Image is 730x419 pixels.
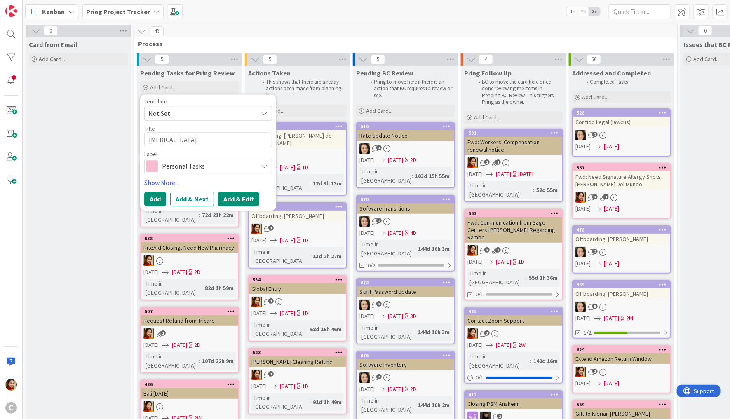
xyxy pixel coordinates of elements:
[573,281,670,288] div: 389
[376,301,382,307] span: 2
[302,382,308,391] div: 1D
[592,132,598,137] span: 2
[582,94,608,101] span: Add Card...
[249,123,346,130] div: 670
[200,211,236,220] div: 72d 21h 22m
[693,55,720,63] span: Add Card...
[357,196,454,214] div: 370Software Transitions
[413,171,452,180] div: 103d 15h 55m
[573,109,670,127] div: 528Confido Legal (lawcus)
[249,203,346,221] div: 667Offboarding: [PERSON_NAME]
[469,309,562,314] div: 425
[573,164,670,190] div: 567Fwd: Need Signature Allergy Shots [PERSON_NAME] Del Mundo
[416,400,452,410] div: 144d 16h 2m
[584,328,592,337] span: 1/2
[140,307,239,373] a: 507Request Refund from TricarePM[DATE][DATE]2DTime in [GEOGRAPHIC_DATA]:107d 22h 9m
[376,218,382,223] span: 2
[357,359,454,370] div: Software Inventory
[249,211,346,221] div: Offboarding: [PERSON_NAME]
[357,352,454,359] div: 376
[592,249,598,254] span: 2
[410,385,416,393] div: 2D
[465,129,562,155] div: 581Fwd: Workers' Compensation renewal notice
[311,398,344,407] div: 91d 1h 49m
[467,245,478,256] img: PM
[484,247,490,253] span: 2
[592,369,598,374] span: 1
[155,54,169,64] span: 5
[573,234,670,244] div: Offboarding: [PERSON_NAME]
[359,312,375,321] span: [DATE]
[202,283,203,293] span: :
[311,179,344,188] div: 12d 3h 13m
[251,309,267,318] span: [DATE]
[141,381,238,388] div: 426
[573,401,670,408] div: 569
[575,314,591,323] span: [DATE]
[172,341,187,349] span: [DATE]
[359,167,412,185] div: Time in [GEOGRAPHIC_DATA]
[474,114,500,121] span: Add Card...
[150,26,164,36] span: 49
[496,170,511,178] span: [DATE]
[573,192,670,203] div: PM
[577,227,670,233] div: 478
[253,204,346,210] div: 667
[17,1,38,11] span: Support
[357,352,454,370] div: 376Software Inventory
[160,330,166,336] span: 1
[5,5,17,17] img: Visit kanbanzone.com
[248,122,347,196] a: 670Offboarding: [PERSON_NAME] de [PERSON_NAME]PM[DATE][DATE]1DTime in [GEOGRAPHIC_DATA]:12d 3h 13m
[143,206,199,224] div: Time in [GEOGRAPHIC_DATA]
[577,402,670,407] div: 569
[518,341,526,349] div: 2W
[357,286,454,297] div: Staff Password Update
[589,7,600,16] span: 3x
[248,348,347,414] a: 523[PERSON_NAME] Cleaning RefundPM[DATE][DATE]1DTime in [GEOGRAPHIC_DATA]:91d 1h 49m
[253,124,346,129] div: 670
[572,280,671,339] a: 389Offboarding: [PERSON_NAME]BL[DATE][DATE]2M1/2
[144,178,272,187] a: Show More...
[412,171,413,180] span: :
[357,279,454,286] div: 372
[302,236,308,245] div: 1D
[268,298,274,304] span: 1
[465,328,562,339] div: PM
[203,283,236,293] div: 82d 1h 59m
[39,55,65,63] span: Add Card...
[467,181,533,199] div: Time in [GEOGRAPHIC_DATA]
[141,381,238,399] div: 426Bali [DATE]
[465,217,562,243] div: Fwd: Communication from Sage Centers [PERSON_NAME] Regarding Rambo
[357,130,454,141] div: Rate Update Notice
[476,373,484,382] span: 0 / 1
[249,356,346,367] div: [PERSON_NAME] Cleaning Refund
[141,388,238,399] div: Bali [DATE]
[573,353,670,364] div: Extend Amazon Return Window
[371,54,385,64] span: 5
[263,54,277,64] span: 5
[359,216,370,227] img: BL
[280,382,295,391] span: [DATE]
[143,268,159,276] span: [DATE]
[577,165,670,171] div: 567
[143,255,154,266] img: PM
[249,203,346,211] div: 667
[144,125,155,132] label: Title
[359,385,375,393] span: [DATE]
[310,179,311,188] span: :
[249,151,346,162] div: PM
[145,382,238,387] div: 426
[251,320,307,338] div: Time in [GEOGRAPHIC_DATA]
[467,341,483,349] span: [DATE]
[249,130,346,148] div: Offboarding: [PERSON_NAME] de [PERSON_NAME]
[302,309,308,318] div: 1D
[465,210,562,243] div: 562Fwd: Communication from Sage Centers [PERSON_NAME] Regarding Rambo
[308,325,344,334] div: 68d 16h 46m
[495,159,501,165] span: 1
[573,226,670,244] div: 478Offboarding: [PERSON_NAME]
[573,164,670,171] div: 567
[199,356,200,365] span: :
[388,156,403,164] span: [DATE]
[577,110,670,116] div: 528
[572,108,671,157] a: 528Confido Legal (lawcus)BL[DATE][DATE]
